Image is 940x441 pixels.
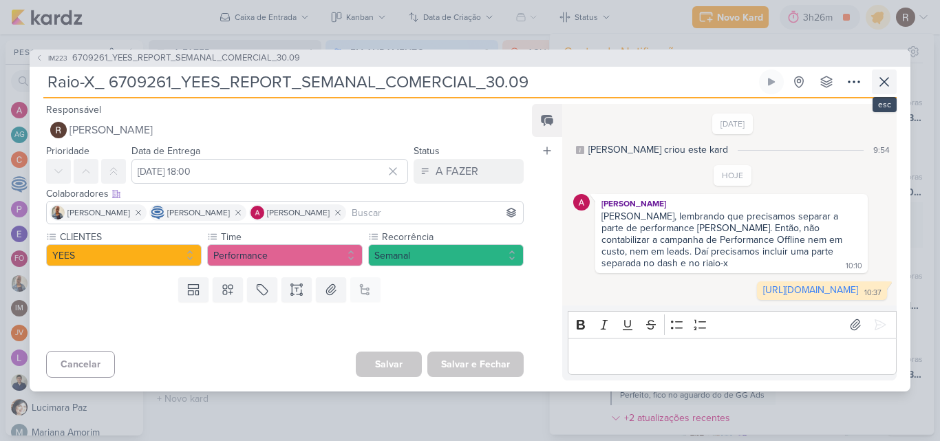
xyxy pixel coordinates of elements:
[864,288,882,299] div: 10:37
[267,206,330,219] span: [PERSON_NAME]
[873,144,890,156] div: 9:54
[763,284,858,296] a: [URL][DOMAIN_NAME]
[381,230,524,244] label: Recorrência
[46,53,70,63] span: IM223
[414,145,440,157] label: Status
[368,244,524,266] button: Semanal
[70,122,153,138] span: [PERSON_NAME]
[167,206,230,219] span: [PERSON_NAME]
[46,186,524,201] div: Colaboradores
[573,194,590,211] img: Alessandra Gomes
[436,163,478,180] div: A FAZER
[46,104,101,116] label: Responsável
[151,206,164,219] img: Caroline Traven De Andrade
[568,338,897,376] div: Editor editing area: main
[414,159,524,184] button: A FAZER
[349,204,520,221] input: Buscar
[43,69,756,94] input: Kard Sem Título
[50,122,67,138] img: Rafael Dornelles
[873,97,897,112] div: esc
[46,118,524,142] button: [PERSON_NAME]
[46,244,202,266] button: YEES
[598,197,865,211] div: [PERSON_NAME]
[46,145,89,157] label: Prioridade
[131,159,408,184] input: Select a date
[131,145,200,157] label: Data de Entrega
[35,52,300,65] button: IM223 6709261_YEES_REPORT_SEMANAL_COMERCIAL_30.09
[67,206,130,219] span: [PERSON_NAME]
[51,206,65,219] img: Iara Santos
[72,52,300,65] span: 6709261_YEES_REPORT_SEMANAL_COMERCIAL_30.09
[766,76,777,87] div: Ligar relógio
[250,206,264,219] img: Alessandra Gomes
[568,311,897,338] div: Editor toolbar
[207,244,363,266] button: Performance
[58,230,202,244] label: CLIENTES
[46,351,115,378] button: Cancelar
[601,211,845,269] div: [PERSON_NAME], lembrando que precisamos separar a parte de performance [PERSON_NAME]. Então, não ...
[588,142,728,157] div: [PERSON_NAME] criou este kard
[220,230,363,244] label: Time
[846,261,862,272] div: 10:10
